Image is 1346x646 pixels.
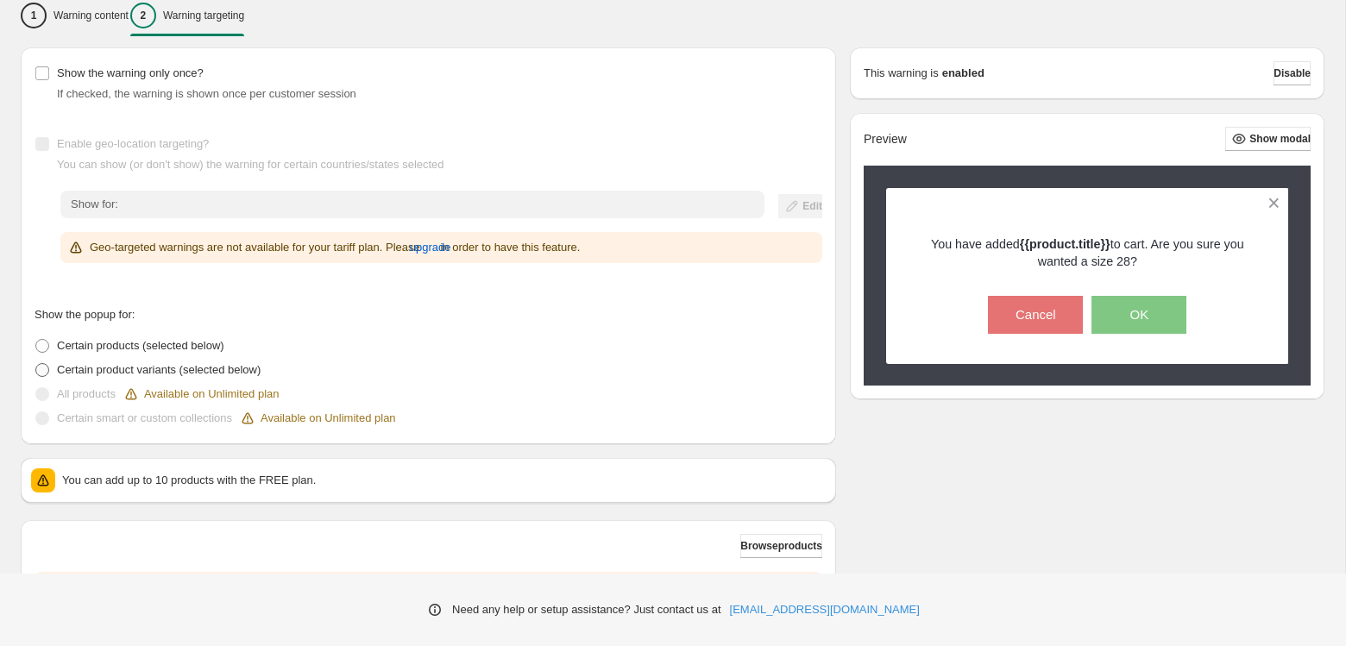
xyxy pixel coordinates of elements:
[239,410,396,427] div: Available on Unlimited plan
[57,386,116,403] p: All products
[410,239,451,256] span: upgrade
[864,132,907,147] h2: Preview
[1274,66,1311,80] span: Disable
[62,472,826,489] p: You can add up to 10 products with the FREE plan.
[123,386,280,403] div: Available on Unlimited plan
[740,539,822,553] span: Browse products
[90,239,580,256] p: Geo-targeted warnings are not available for your tariff plan. Please in order to have this feature.
[57,66,204,79] span: Show the warning only once?
[35,308,135,321] span: Show the popup for:
[740,534,822,558] button: Browseproducts
[57,339,224,352] span: Certain products (selected below)
[1091,296,1186,334] button: OK
[130,3,156,28] div: 2
[53,9,129,22] p: Warning content
[988,296,1083,334] button: Cancel
[916,235,1259,270] p: You have added to cart. Are you sure you wanted a size 28?
[57,158,444,171] span: You can show (or don't show) the warning for certain countries/states selected
[864,65,939,82] p: This warning is
[57,410,232,427] p: Certain smart or custom collections
[71,198,118,210] span: Show for:
[57,137,209,150] span: Enable geo-location targeting?
[57,363,261,376] span: Certain product variants (selected below)
[1225,127,1311,151] button: Show modal
[21,3,47,28] div: 1
[57,87,356,100] span: If checked, the warning is shown once per customer session
[1249,132,1311,146] span: Show modal
[1274,61,1311,85] button: Disable
[1020,237,1110,251] strong: {{product.title}}
[410,234,451,261] button: upgrade
[163,9,244,22] p: Warning targeting
[942,65,984,82] strong: enabled
[730,601,920,618] a: [EMAIL_ADDRESS][DOMAIN_NAME]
